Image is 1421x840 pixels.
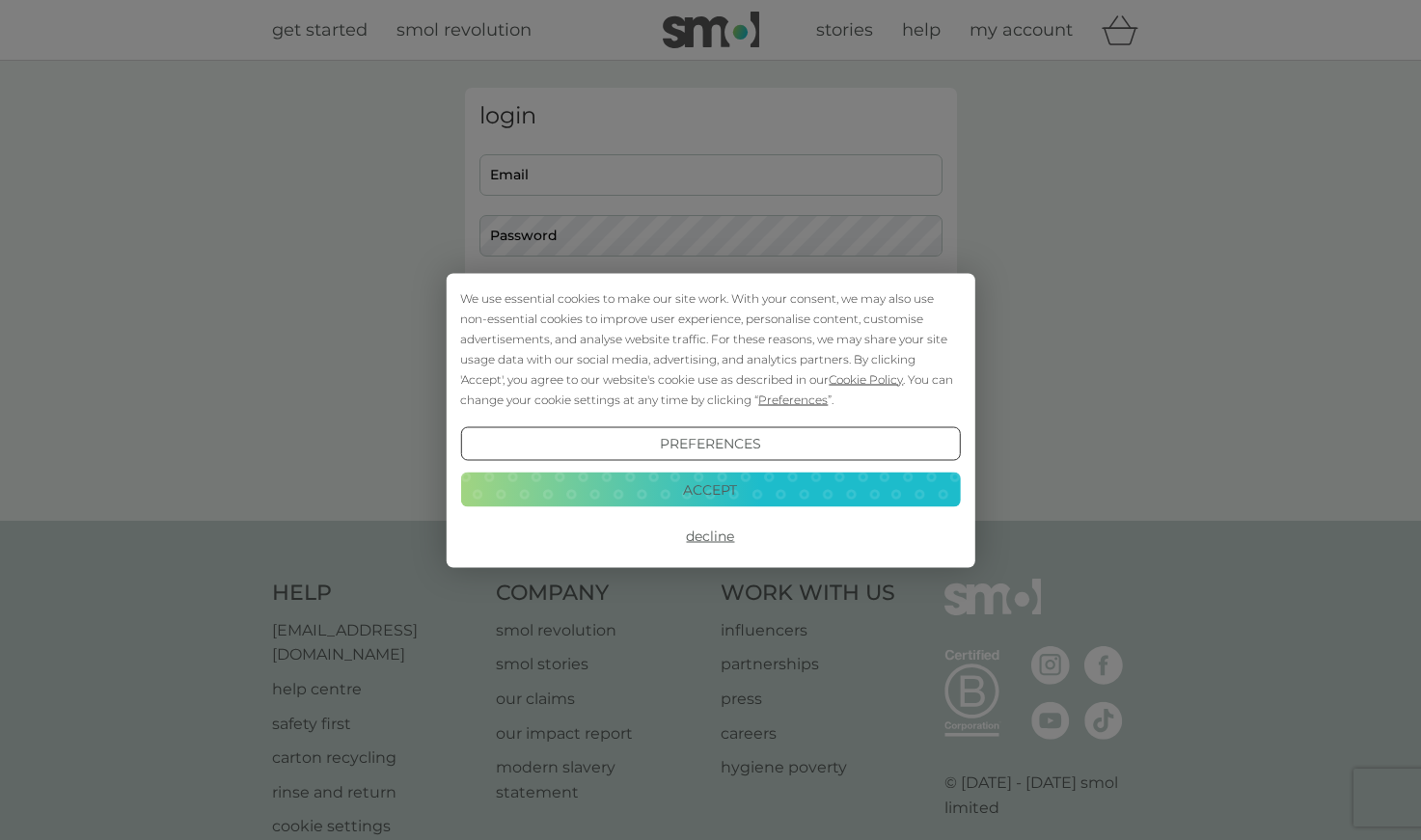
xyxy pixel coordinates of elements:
[460,426,960,461] button: Preferences
[829,371,903,386] span: Cookie Policy
[446,273,974,567] div: Cookie Consent Prompt
[460,473,960,507] button: Accept
[460,287,960,409] div: We use essential cookies to make our site work. With your consent, we may also use non-essential ...
[460,519,960,554] button: Decline
[758,392,828,406] span: Preferences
